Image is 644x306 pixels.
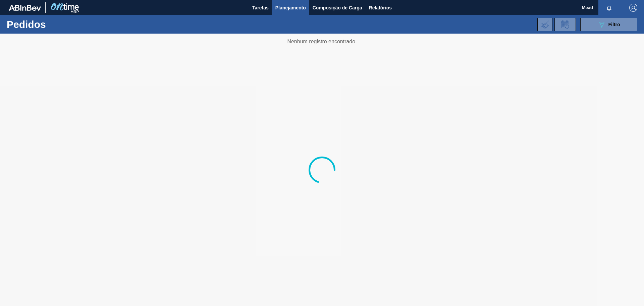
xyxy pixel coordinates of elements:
[580,18,637,31] button: Filtro
[275,4,306,12] span: Planejamento
[7,20,107,28] h1: Pedidos
[252,4,269,12] span: Tarefas
[608,22,620,27] span: Filtro
[598,3,620,12] button: Notificações
[369,4,392,12] span: Relatórios
[537,18,552,31] div: Importar Negociações dos Pedidos
[9,5,41,11] img: TNhmsLtSVTkK8tSr43FrP2fwEKptu5GPRR3wAAAABJRU5ErkJggg==
[554,18,576,31] div: Solicitação de Revisão de Pedidos
[629,4,637,12] img: Logout
[313,4,362,12] span: Composição de Carga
